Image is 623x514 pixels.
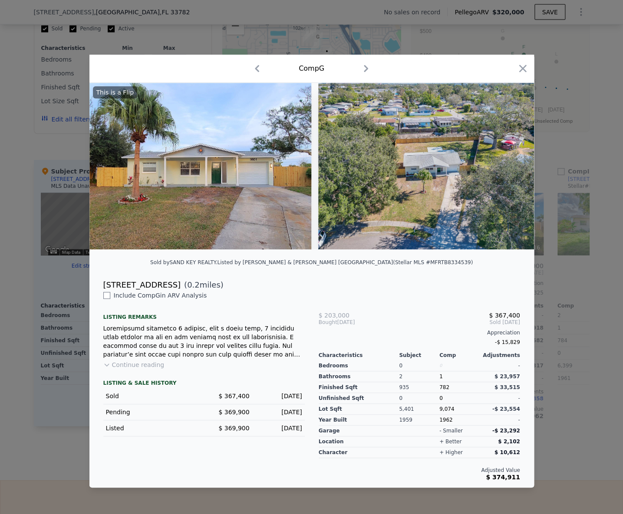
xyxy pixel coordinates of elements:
[498,439,520,445] span: $ 2,102
[486,474,520,481] span: $ 374,911
[106,424,197,432] div: Listed
[257,408,302,416] div: [DATE]
[489,312,520,319] span: $ 367,400
[439,438,461,445] div: + better
[319,382,399,393] div: Finished Sqft
[319,371,399,382] div: Bathrooms
[103,307,305,321] div: Listing remarks
[150,259,217,265] div: Sold by SAND KEY REALTY .
[399,371,439,382] div: 2
[480,352,520,359] div: Adjustments
[89,83,312,249] img: Property Img
[257,392,302,400] div: [DATE]
[218,425,249,432] span: $ 369,900
[106,408,197,416] div: Pending
[399,393,439,404] div: 0
[494,449,520,455] span: $ 10,612
[319,436,399,447] div: location
[319,467,520,474] div: Adjusted Value
[103,360,165,369] button: Continue reading
[319,329,520,336] div: Appreciation
[399,382,439,393] div: 935
[217,259,473,265] div: Listed by [PERSON_NAME] & [PERSON_NAME] [GEOGRAPHIC_DATA] (Stellar MLS #MFRTB8334539)
[319,312,349,319] span: $ 203,000
[319,319,386,326] div: [DATE]
[439,395,443,401] span: 0
[103,380,305,388] div: LISTING & SALE HISTORY
[399,415,439,426] div: 1959
[218,409,249,416] span: $ 369,900
[399,360,439,371] div: 0
[103,279,181,291] div: [STREET_ADDRESS]
[495,339,520,345] span: -$ 15,829
[494,373,520,380] span: $ 23,957
[319,319,337,326] span: Bought
[103,324,305,359] div: Loremipsumd sitametco 6 adipisc, elit s doeiu temp, 7 incididu utlab etdolor ma ali en adm veniam...
[492,428,520,434] span: -$ 23,292
[480,360,520,371] div: -
[187,280,200,289] span: 0.2
[399,404,439,415] div: 5,401
[319,360,399,371] div: Bedrooms
[386,319,520,326] span: Sold [DATE]
[399,352,439,359] div: Subject
[319,393,399,404] div: Unfinished Sqft
[319,404,399,415] div: Lot Sqft
[106,392,197,400] div: Sold
[494,384,520,390] span: $ 33,515
[318,83,541,249] img: Property Img
[319,415,399,426] div: Year Built
[319,447,399,458] div: character
[93,86,137,98] div: This is a Flip
[439,449,463,456] div: + higher
[492,406,520,412] span: -$ 23,554
[439,415,480,426] div: 1962
[439,371,480,382] div: 1
[439,427,463,434] div: - smaller
[480,393,520,404] div: -
[439,406,454,412] span: 9,074
[439,352,480,359] div: Comp
[181,279,224,291] span: ( miles)
[319,426,399,436] div: garage
[257,424,302,432] div: [DATE]
[480,415,520,426] div: -
[319,352,399,359] div: Characteristics
[439,384,449,390] span: 782
[218,393,249,399] span: $ 367,400
[110,292,211,299] span: Include Comp G in ARV Analysis
[299,63,324,74] div: Comp G
[439,360,480,371] div: 0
